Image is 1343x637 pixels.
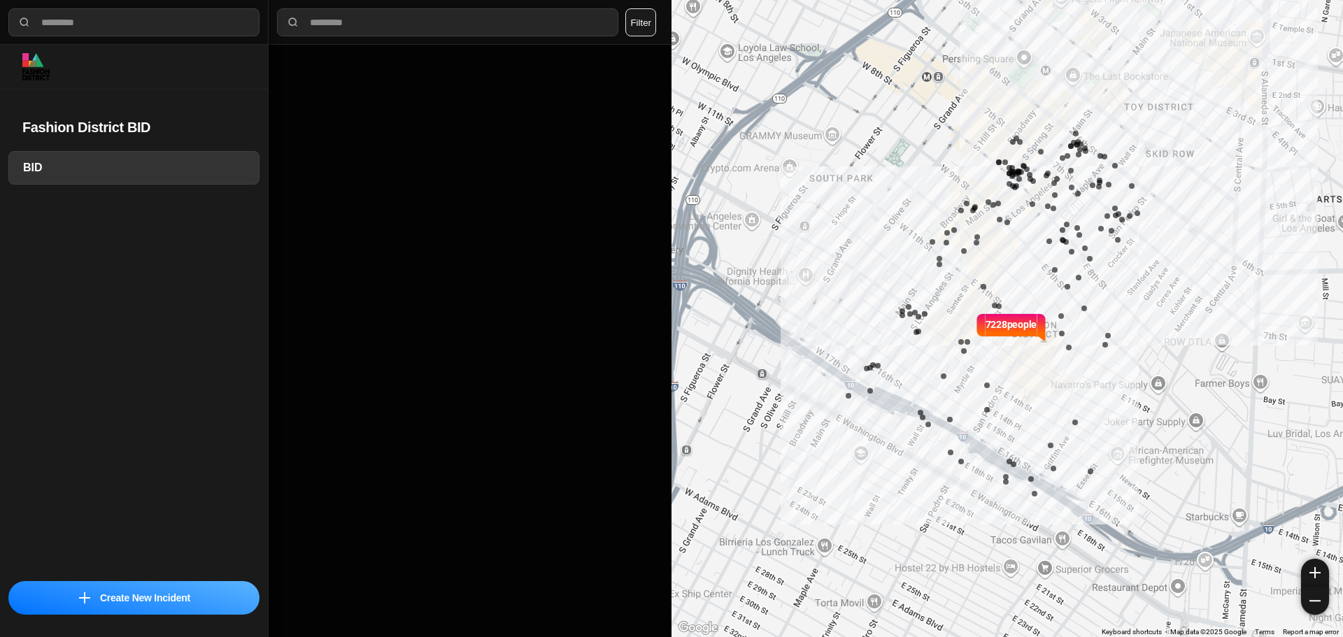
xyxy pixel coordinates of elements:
button: zoom-out [1301,587,1329,615]
a: BID [8,151,260,185]
img: notch [975,312,986,343]
img: Google [675,619,721,637]
a: Terms [1255,628,1274,636]
button: iconCreate New Incident [8,581,260,615]
img: icon [79,592,90,603]
img: logo [22,53,50,80]
a: Open this area in Google Maps (opens a new window) [675,619,721,637]
h2: Fashion District BID [22,117,246,137]
h3: BID [23,159,245,176]
img: zoom-in [1309,567,1321,578]
button: Keyboard shortcuts [1102,627,1162,637]
img: zoom-out [1309,595,1321,606]
p: 7228 people [986,317,1037,348]
img: search [17,15,31,29]
a: Report a map error [1283,628,1339,636]
span: Map data ©2025 Google [1170,628,1246,636]
p: Create New Incident [100,591,190,605]
button: zoom-in [1301,559,1329,587]
img: search [286,15,300,29]
img: notch [1037,312,1047,343]
button: Filter [625,8,656,36]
